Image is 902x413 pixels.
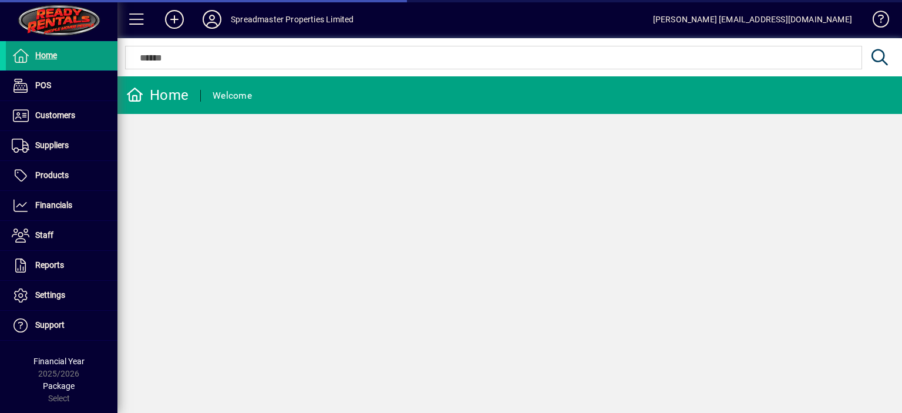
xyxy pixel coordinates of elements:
[6,251,117,280] a: Reports
[35,260,64,270] span: Reports
[35,140,69,150] span: Suppliers
[864,2,887,41] a: Knowledge Base
[35,170,69,180] span: Products
[35,51,57,60] span: Home
[653,10,852,29] div: [PERSON_NAME] [EMAIL_ADDRESS][DOMAIN_NAME]
[35,200,72,210] span: Financials
[35,80,51,90] span: POS
[6,191,117,220] a: Financials
[6,221,117,250] a: Staff
[35,320,65,330] span: Support
[43,381,75,391] span: Package
[6,71,117,100] a: POS
[156,9,193,30] button: Add
[193,9,231,30] button: Profile
[126,86,189,105] div: Home
[213,86,252,105] div: Welcome
[35,230,53,240] span: Staff
[33,357,85,366] span: Financial Year
[6,161,117,190] a: Products
[6,311,117,340] a: Support
[35,290,65,300] span: Settings
[6,101,117,130] a: Customers
[35,110,75,120] span: Customers
[6,131,117,160] a: Suppliers
[6,281,117,310] a: Settings
[231,10,354,29] div: Spreadmaster Properties Limited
